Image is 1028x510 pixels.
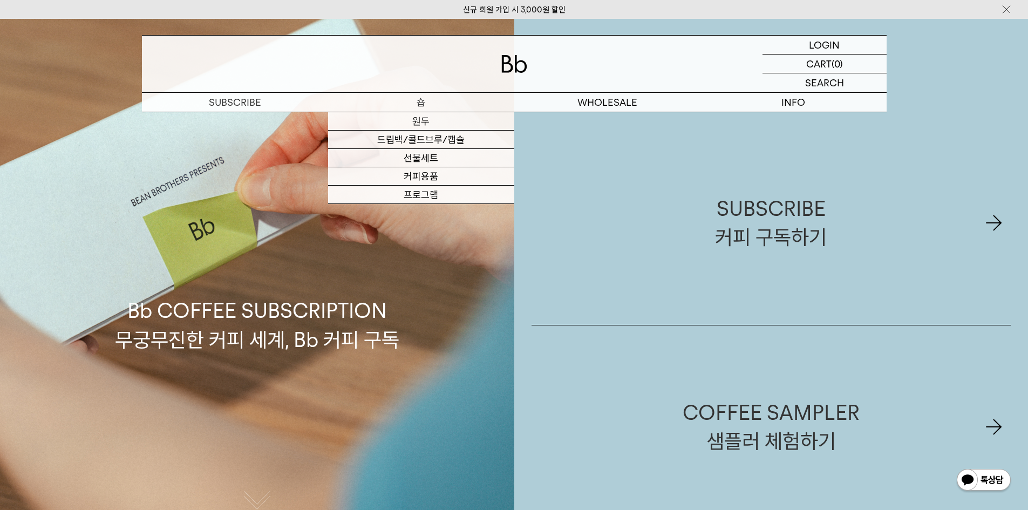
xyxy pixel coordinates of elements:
div: COFFEE SAMPLER 샘플러 체험하기 [683,398,860,455]
p: LOGIN [809,36,840,54]
a: CART (0) [763,55,887,73]
a: 드립백/콜드브루/캡슐 [328,131,514,149]
a: 신규 회원 가입 시 3,000원 할인 [463,5,566,15]
a: 커피용품 [328,167,514,186]
p: INFO [700,93,887,112]
p: CART [806,55,832,73]
a: 숍 [328,93,514,112]
p: (0) [832,55,843,73]
a: SUBSCRIBE커피 구독하기 [532,121,1011,325]
div: SUBSCRIBE 커피 구독하기 [715,194,827,251]
a: 선물세트 [328,149,514,167]
img: 로고 [501,55,527,73]
a: SUBSCRIBE [142,93,328,112]
p: WHOLESALE [514,93,700,112]
p: Bb COFFEE SUBSCRIPTION 무궁무진한 커피 세계, Bb 커피 구독 [115,194,399,353]
a: LOGIN [763,36,887,55]
a: 원두 [328,112,514,131]
img: 카카오톡 채널 1:1 채팅 버튼 [956,468,1012,494]
a: 프로그램 [328,186,514,204]
p: SEARCH [805,73,844,92]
